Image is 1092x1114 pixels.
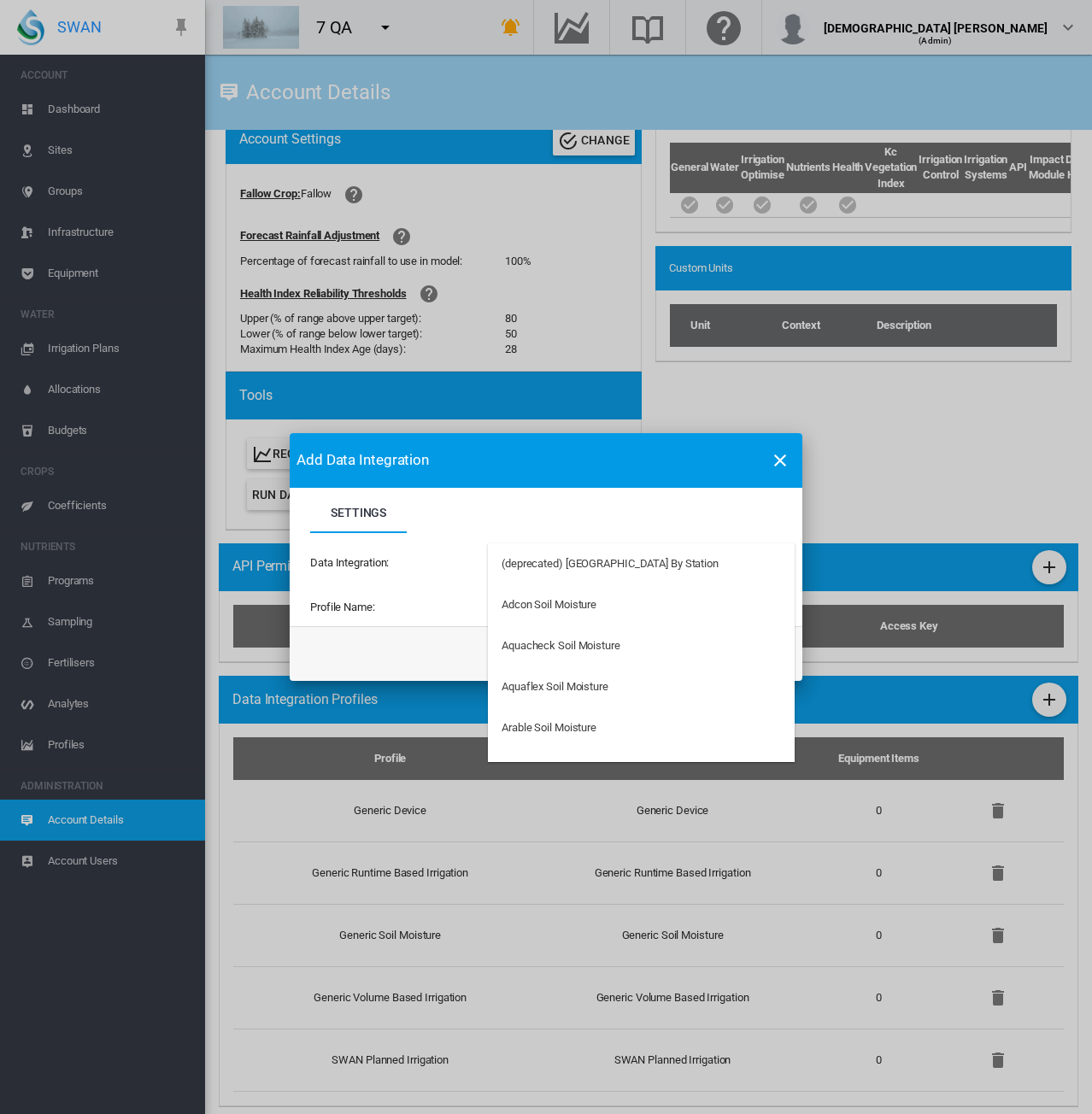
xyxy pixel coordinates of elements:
[502,597,596,613] div: Adcon Soil Moisture
[502,638,620,654] div: Aquacheck Soil Moisture
[502,679,608,695] div: Aquaflex Soil Moisture
[502,761,619,777] div: Arable Weather Forecast
[502,720,596,736] div: Arable Soil Moisture
[502,556,719,572] div: (deprecated) [GEOGRAPHIC_DATA] By Station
